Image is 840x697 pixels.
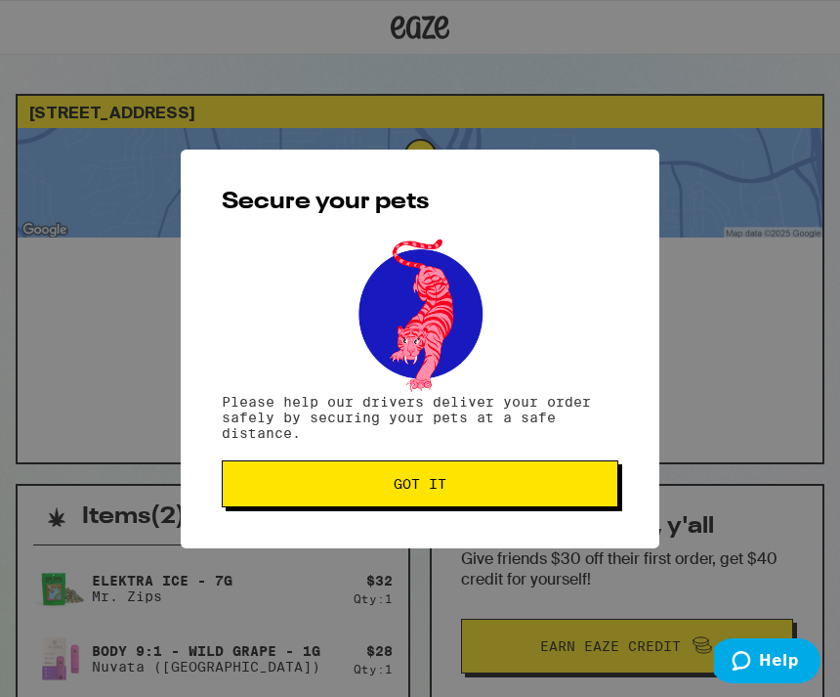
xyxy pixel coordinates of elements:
[222,460,618,507] button: Got it
[394,477,446,491] span: Got it
[222,394,618,441] p: Please help our drivers deliver your order safely by securing your pets at a safe distance.
[340,234,500,394] img: pets
[222,191,618,214] h2: Secure your pets
[714,638,820,687] iframe: Opens a widget where you can find more information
